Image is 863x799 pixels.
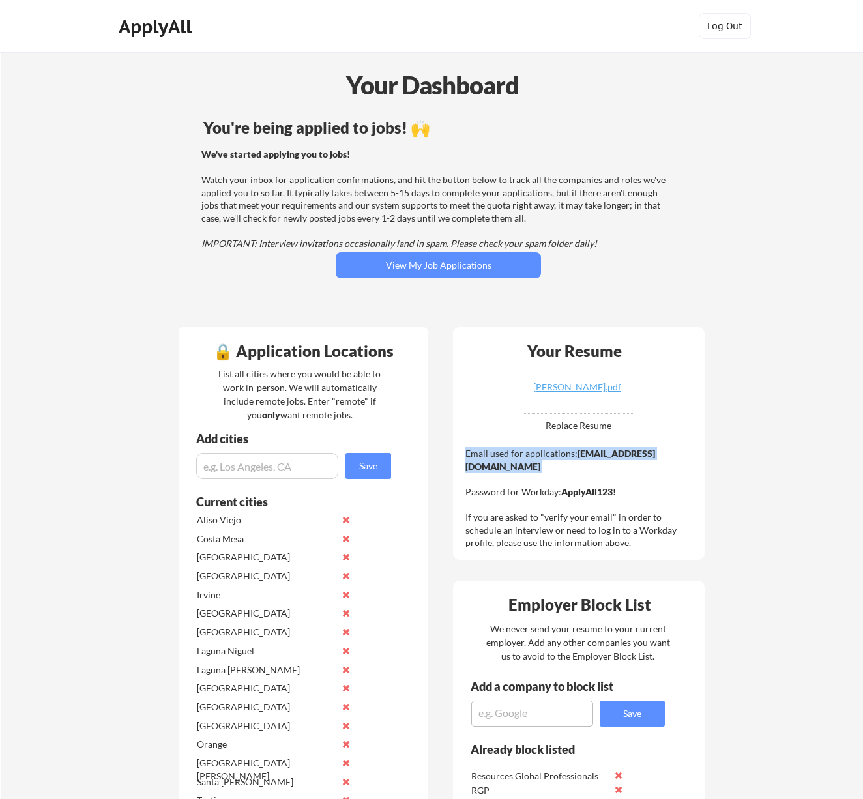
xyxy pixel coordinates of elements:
button: Save [345,453,391,479]
em: IMPORTANT: Interview invitations occasionally land in spam. Please check your spam folder daily! [201,238,597,249]
button: Log Out [699,13,751,39]
div: Your Dashboard [1,66,863,104]
div: [GEOGRAPHIC_DATA] [197,551,334,564]
div: [PERSON_NAME].pdf [499,383,654,392]
div: [GEOGRAPHIC_DATA] [197,719,334,733]
strong: We've started applying you to jobs! [201,149,350,160]
div: Already block listed [471,744,647,755]
div: Resources Global Professionals [471,770,609,783]
div: [GEOGRAPHIC_DATA] [197,607,334,620]
strong: ApplyAll123! [561,486,616,497]
strong: only [262,409,280,420]
div: RGP [471,784,609,797]
div: Laguna Niguel [197,645,334,658]
div: List all cities where you would be able to work in-person. We will automatically include remote j... [210,367,389,422]
div: [GEOGRAPHIC_DATA][PERSON_NAME] [197,757,334,782]
div: Add cities [196,433,394,444]
div: [GEOGRAPHIC_DATA] [197,701,334,714]
button: View My Job Applications [336,252,541,278]
input: e.g. Los Angeles, CA [196,453,338,479]
button: Save [600,701,665,727]
div: Aliso Viejo [197,514,334,527]
div: Current cities [196,496,377,508]
div: We never send your resume to your current employer. Add any other companies you want us to avoid ... [485,622,671,663]
div: Laguna [PERSON_NAME] [197,663,334,676]
div: ApplyAll [119,16,196,38]
div: [GEOGRAPHIC_DATA] [197,626,334,639]
div: You're being applied to jobs! 🙌 [203,120,673,136]
div: Add a company to block list [471,680,634,692]
div: Irvine [197,588,334,602]
div: Orange [197,738,334,751]
div: Watch your inbox for application confirmations, and hit the button below to track all the compani... [201,148,671,250]
div: Your Resume [510,343,639,359]
div: [GEOGRAPHIC_DATA] [197,570,334,583]
strong: [EMAIL_ADDRESS][DOMAIN_NAME] [465,448,655,472]
div: Email used for applications: Password for Workday: If you are asked to "verify your email" in ord... [465,447,695,549]
div: 🔒 Application Locations [182,343,424,359]
div: [GEOGRAPHIC_DATA] [197,682,334,695]
div: Employer Block List [458,597,701,613]
div: Santa [PERSON_NAME] [197,776,334,789]
div: Costa Mesa [197,532,334,545]
a: [PERSON_NAME].pdf [499,383,654,403]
